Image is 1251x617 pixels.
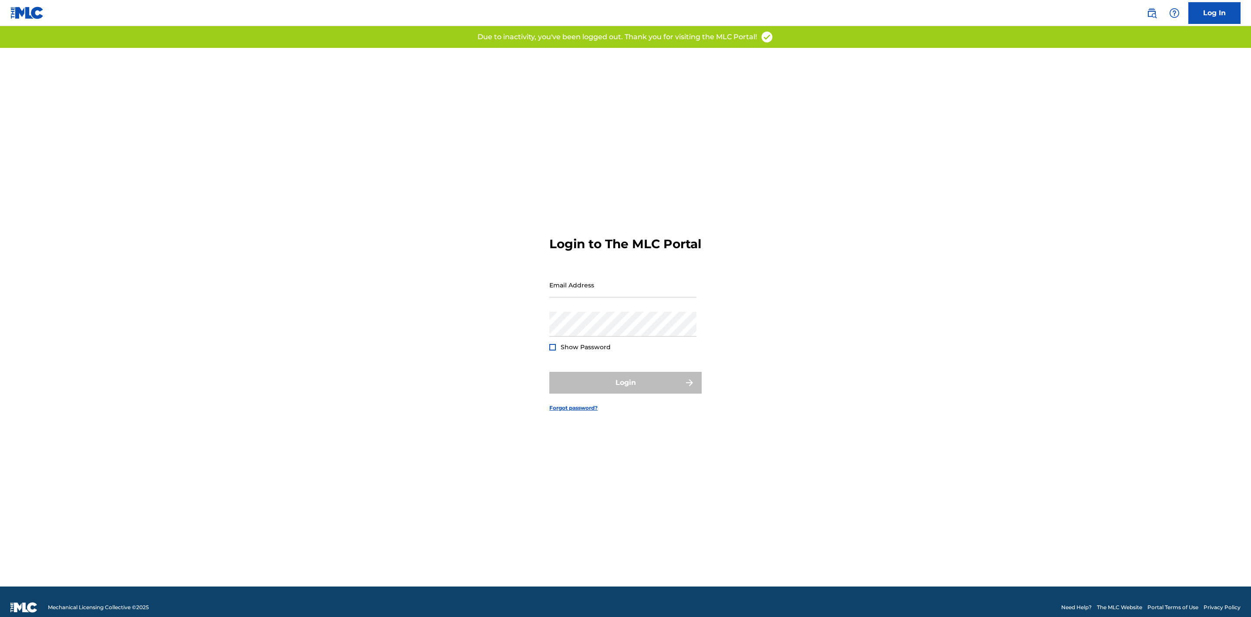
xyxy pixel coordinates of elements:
div: Help [1166,4,1183,22]
a: Forgot password? [549,404,598,412]
p: Due to inactivity, you've been logged out. Thank you for visiting the MLC Portal! [478,32,757,42]
img: help [1169,8,1180,18]
span: Show Password [561,343,611,351]
img: search [1147,8,1157,18]
span: Mechanical Licensing Collective © 2025 [48,604,149,611]
a: Portal Terms of Use [1147,604,1198,611]
a: The MLC Website [1097,604,1142,611]
img: logo [10,602,37,613]
img: MLC Logo [10,7,44,19]
img: access [760,30,773,44]
a: Privacy Policy [1204,604,1241,611]
a: Public Search [1143,4,1160,22]
h3: Login to The MLC Portal [549,236,701,252]
a: Need Help? [1061,604,1092,611]
a: Log In [1188,2,1241,24]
